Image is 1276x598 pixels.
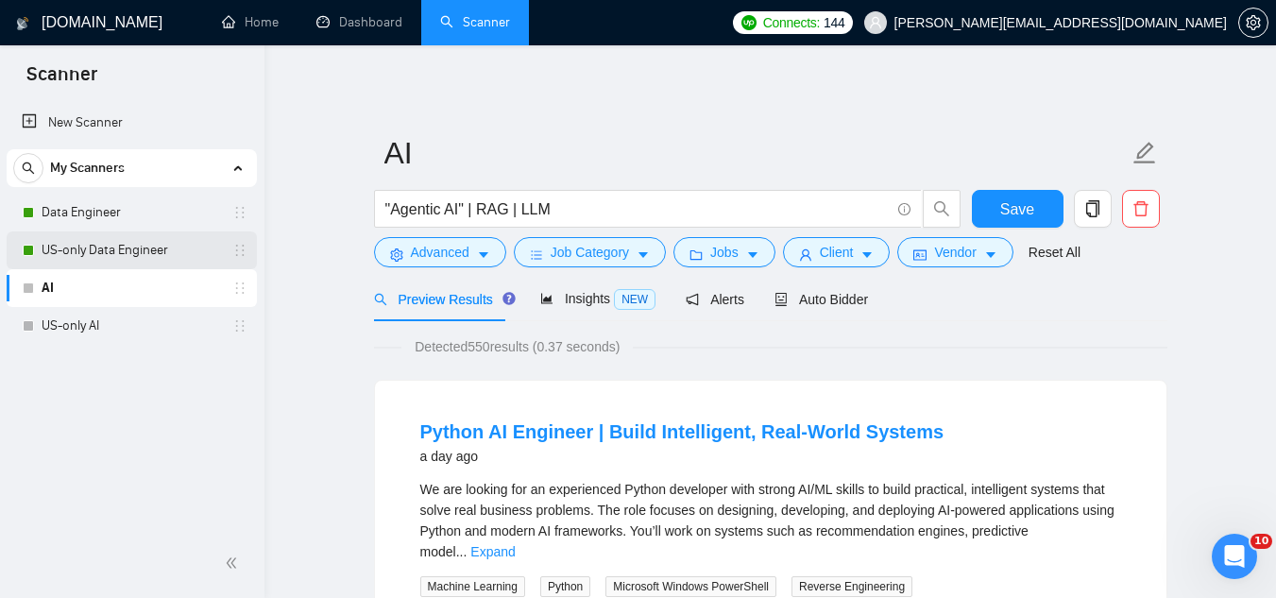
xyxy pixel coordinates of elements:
a: homeHome [222,14,279,30]
span: Machine Learning [420,576,525,597]
span: ... [456,544,468,559]
span: holder [232,243,247,258]
span: Job Category [551,242,629,263]
span: Microsoft Windows PowerShell [605,576,776,597]
span: caret-down [637,248,650,262]
span: Save [1000,197,1034,221]
span: holder [232,281,247,296]
button: folderJobscaret-down [673,237,775,267]
li: New Scanner [7,104,257,142]
a: US-only Data Engineer [42,231,221,269]
span: NEW [614,289,655,310]
a: New Scanner [22,104,242,142]
button: search [13,153,43,183]
a: searchScanner [440,14,510,30]
span: delete [1123,200,1159,217]
input: Search Freelance Jobs... [385,197,890,221]
span: Vendor [934,242,976,263]
span: caret-down [746,248,759,262]
img: logo [16,9,29,39]
span: Connects: [763,12,820,33]
div: Tooltip anchor [501,290,518,307]
a: dashboardDashboard [316,14,402,30]
span: idcard [913,248,927,262]
span: folder [689,248,703,262]
span: search [374,293,387,306]
span: Python [540,576,590,597]
span: robot [774,293,788,306]
span: double-left [225,554,244,572]
button: settingAdvancedcaret-down [374,237,506,267]
span: Jobs [710,242,739,263]
span: Scanner [11,60,112,100]
a: Data Engineer [42,194,221,231]
span: Preview Results [374,292,510,307]
div: a day ago [420,445,944,468]
li: My Scanners [7,149,257,345]
span: user [799,248,812,262]
iframe: Intercom live chat [1212,534,1257,579]
a: setting [1238,15,1268,30]
span: Reverse Engineering [791,576,912,597]
button: idcardVendorcaret-down [897,237,1012,267]
span: Detected 550 results (0.37 seconds) [401,336,633,357]
span: caret-down [984,248,997,262]
span: 10 [1250,534,1272,549]
button: userClientcaret-down [783,237,891,267]
span: setting [1239,15,1267,30]
span: holder [232,318,247,333]
span: info-circle [898,203,910,215]
span: Auto Bidder [774,292,868,307]
span: bars [530,248,543,262]
span: search [924,200,960,217]
span: user [869,16,882,29]
span: caret-down [477,248,490,262]
button: delete [1122,190,1160,228]
span: Alerts [686,292,744,307]
button: copy [1074,190,1112,228]
span: copy [1075,200,1111,217]
a: Expand [470,544,515,559]
span: Client [820,242,854,263]
button: setting [1238,8,1268,38]
span: 144 [824,12,844,33]
button: search [923,190,961,228]
input: Scanner name... [384,129,1129,177]
span: holder [232,205,247,220]
div: We are looking for an experienced Python developer with strong AI/ML skills to build practical, i... [420,479,1121,562]
button: barsJob Categorycaret-down [514,237,666,267]
a: Python AI Engineer | Build Intelligent, Real-World Systems [420,421,944,442]
span: setting [390,248,403,262]
a: AI [42,269,221,307]
span: area-chart [540,292,553,305]
button: Save [972,190,1063,228]
span: My Scanners [50,149,125,187]
span: caret-down [860,248,874,262]
img: upwork-logo.png [741,15,757,30]
a: Reset All [1029,242,1080,263]
a: US-only AI [42,307,221,345]
span: Insights [540,291,655,306]
span: edit [1132,141,1157,165]
span: search [14,162,43,175]
span: Advanced [411,242,469,263]
span: notification [686,293,699,306]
